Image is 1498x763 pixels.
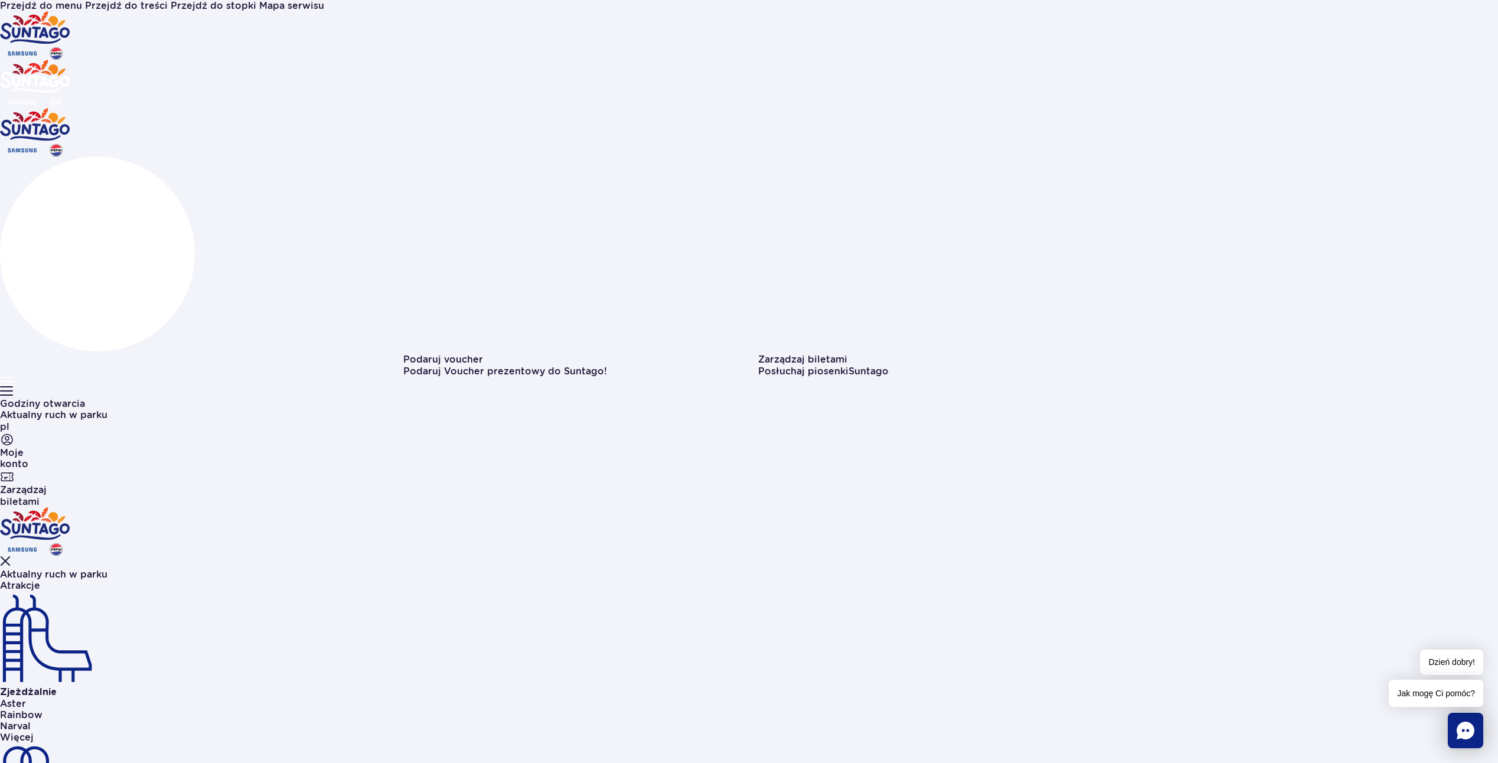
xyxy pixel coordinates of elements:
a: Podaruj voucher [403,354,483,365]
a: Podaruj Voucher prezentowy do Suntago! [403,366,607,377]
span: Posłuchaj piosenki [758,366,889,377]
span: Dzień dobry! [1420,650,1483,675]
a: Zarządzaj biletami [758,354,847,365]
span: Suntago [848,366,889,377]
button: Posłuchaj piosenkiSuntago [758,366,889,377]
div: Chat [1448,713,1483,748]
span: Jak mogę Ci pomóc? [1389,680,1483,707]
